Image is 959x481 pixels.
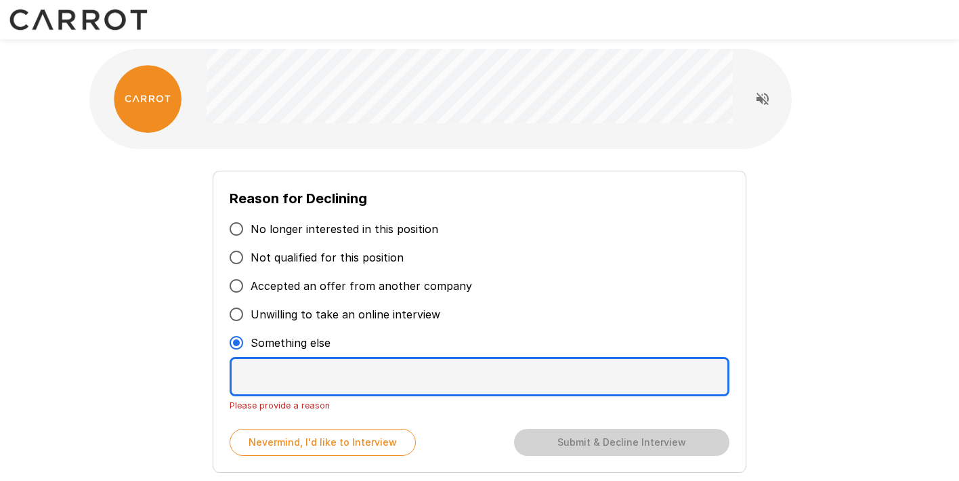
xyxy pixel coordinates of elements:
[251,278,472,294] span: Accepted an offer from another company
[230,398,729,413] p: Please provide a reason
[251,306,440,322] span: Unwilling to take an online interview
[230,429,416,456] button: Nevermind, I'd like to Interview
[251,335,331,351] span: Something else
[251,221,438,237] span: No longer interested in this position
[749,85,776,112] button: Read questions aloud
[114,65,182,133] img: carrot_logo.png
[251,249,404,266] span: Not qualified for this position
[230,190,367,207] b: Reason for Declining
